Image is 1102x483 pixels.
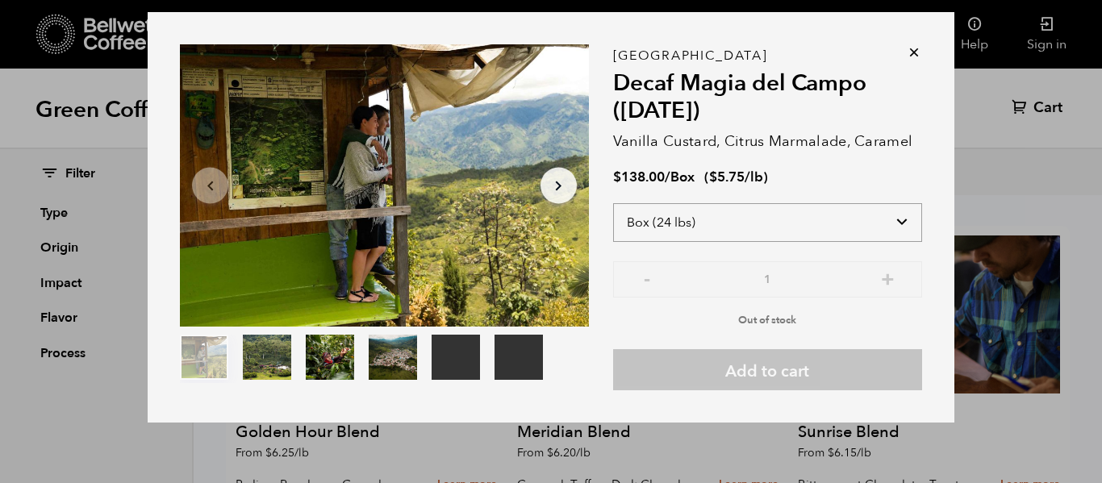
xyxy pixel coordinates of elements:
bdi: 5.75 [709,168,745,186]
button: - [637,269,657,285]
span: ( ) [704,168,768,186]
span: Out of stock [738,313,796,327]
span: /lb [745,168,763,186]
button: Add to cart [613,349,922,390]
video: Your browser does not support the video tag. [432,335,480,380]
span: $ [709,168,717,186]
button: + [878,269,898,285]
video: Your browser does not support the video tag. [495,335,543,380]
span: $ [613,168,621,186]
bdi: 138.00 [613,168,665,186]
p: Vanilla Custard, Citrus Marmalade, Caramel [613,131,922,152]
span: Box [670,168,695,186]
span: / [665,168,670,186]
h2: Decaf Magia del Campo ([DATE]) [613,70,922,124]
